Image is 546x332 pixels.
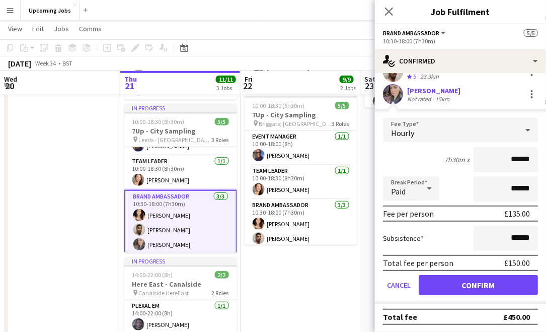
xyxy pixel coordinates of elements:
[124,280,237,289] h3: Here East - Canalside
[75,22,106,35] a: Comms
[245,200,357,263] app-card-role: Brand Ambassador3/310:30-18:00 (7h30m)[PERSON_NAME][PERSON_NAME]
[139,136,212,144] span: Leeds - [GEOGRAPHIC_DATA]
[383,275,415,295] button: Cancel
[504,258,530,268] div: £150.00
[245,110,357,119] h3: 7Up - City Sampling
[503,312,530,322] div: £450.00
[215,118,229,125] span: 5/5
[123,80,137,92] span: 21
[332,120,349,127] span: 3 Roles
[383,37,538,45] div: 10:30-18:00 (7h30m)
[124,257,237,265] div: In progress
[504,209,530,219] div: £135.00
[383,209,434,219] div: Fee per person
[216,84,236,92] div: 3 Jobs
[383,312,417,322] div: Total fee
[4,22,26,35] a: View
[62,59,72,67] div: BST
[4,75,17,84] span: Wed
[132,271,173,279] span: 14:00-22:00 (8h)
[335,102,349,109] span: 5/5
[124,156,237,190] app-card-role: Team Leader1/110:00-18:30 (8h30m)[PERSON_NAME]
[365,75,376,84] span: Sat
[444,155,470,164] div: 7h30m x
[383,258,453,268] div: Total fee per person
[124,75,137,84] span: Thu
[54,24,69,33] span: Jobs
[383,29,447,37] button: Brand Ambassador
[216,76,236,83] span: 11/11
[419,275,538,295] button: Confirm
[79,24,102,33] span: Comms
[3,80,17,92] span: 20
[8,24,22,33] span: View
[407,95,433,103] div: Not rated
[433,95,451,103] div: 15km
[245,75,253,84] span: Fri
[8,58,31,69] div: [DATE]
[50,22,73,35] a: Jobs
[21,1,80,20] button: Upcoming Jobs
[259,120,332,127] span: Briggate, [GEOGRAPHIC_DATA]
[340,84,356,92] div: 2 Jobs
[124,126,237,136] h3: 7Up - City Sampling
[32,24,44,33] span: Edit
[132,118,185,125] span: 10:00-18:30 (8h30m)
[391,128,414,138] span: Hourly
[375,5,546,18] h3: Job Fulfilment
[124,104,237,253] app-job-card: In progress10:00-18:30 (8h30m)5/57Up - City Sampling Leeds - [GEOGRAPHIC_DATA]3 RolesEvent Manage...
[28,22,48,35] a: Edit
[245,96,357,245] app-job-card: 10:00-18:30 (8h30m)5/57Up - City Sampling Briggate, [GEOGRAPHIC_DATA]3 RolesEvent Manager1/110:00...
[212,136,229,144] span: 3 Roles
[243,80,253,92] span: 22
[383,234,424,243] label: Subsistence
[212,289,229,297] span: 2 Roles
[340,76,354,83] span: 9/9
[215,271,229,279] span: 2/2
[33,59,58,67] span: Week 34
[524,29,538,37] span: 5/5
[418,73,441,81] div: 23.3km
[383,29,439,37] span: Brand Ambassador
[253,102,305,109] span: 10:00-18:30 (8h30m)
[413,73,416,80] span: 5
[245,131,357,165] app-card-role: Event Manager1/110:00-18:00 (8h)[PERSON_NAME]
[245,165,357,200] app-card-role: Team Leader1/110:00-18:30 (8h30m)[PERSON_NAME]
[139,289,189,297] span: Canalside HereEast
[391,186,406,196] span: Paid
[124,104,237,112] div: In progress
[363,80,376,92] span: 23
[375,49,546,73] div: Confirmed
[407,86,460,95] div: [PERSON_NAME]
[124,190,237,255] app-card-role: Brand Ambassador3/310:30-18:00 (7h30m)[PERSON_NAME][PERSON_NAME][PERSON_NAME]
